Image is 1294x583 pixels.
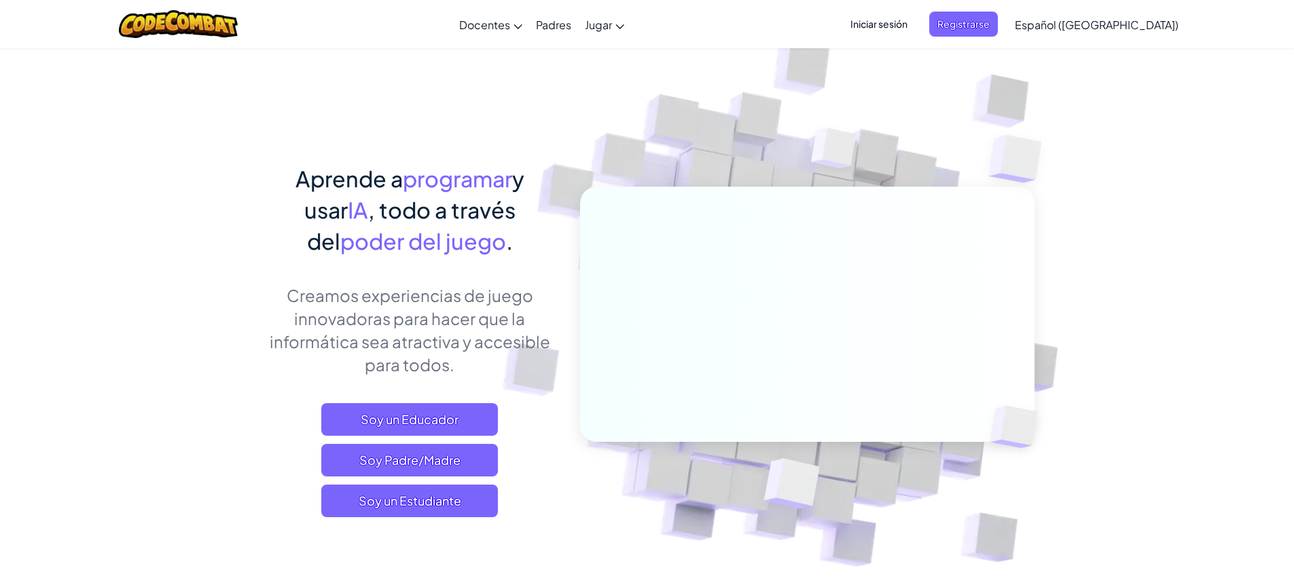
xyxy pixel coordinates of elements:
img: Overlap cubes [967,377,1069,476]
span: IA [348,196,368,223]
p: Creamos experiencias de juego innovadoras para hacer que la informática sea atractiva y accesible... [260,284,560,376]
img: CodeCombat logo [119,10,238,38]
span: Aprende a [295,165,403,192]
span: poder del juego [340,227,506,255]
a: Soy un Educador [321,403,498,436]
img: Overlap cubes [730,430,852,542]
a: Jugar [578,6,631,43]
span: Jugar [585,18,612,32]
span: . [506,227,513,255]
img: Overlap cubes [785,101,883,202]
img: Overlap cubes [962,102,1079,217]
a: Padres [529,6,578,43]
button: Registrarse [929,12,998,37]
span: Docentes [459,18,510,32]
a: Español ([GEOGRAPHIC_DATA]) [1008,6,1185,43]
a: Soy Padre/Madre [321,444,498,476]
span: , todo a través del [307,196,516,255]
button: Iniciar sesión [842,12,916,37]
button: Soy un Estudiante [321,485,498,517]
span: programar [403,165,512,192]
a: Docentes [452,6,529,43]
span: Español ([GEOGRAPHIC_DATA]) [1015,18,1179,32]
